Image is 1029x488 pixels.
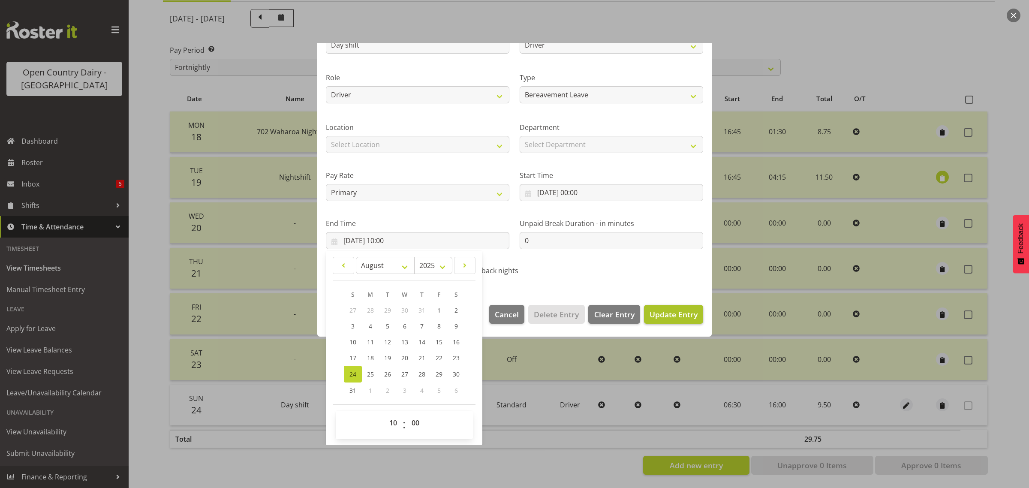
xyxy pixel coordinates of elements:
span: F [437,290,440,298]
span: 13 [401,338,408,346]
span: 7 [420,322,424,330]
span: Call back nights [463,266,518,275]
label: Start Time [520,170,703,181]
span: S [454,290,458,298]
span: Cancel [495,309,519,320]
button: Cancel [489,305,524,324]
a: 2 [448,302,465,318]
a: 14 [413,334,430,350]
span: 17 [349,354,356,362]
input: Shift Name [326,36,509,54]
button: Delete Entry [528,305,584,324]
button: Feedback - Show survey [1013,215,1029,273]
a: 11 [362,334,379,350]
span: 30 [453,370,460,378]
label: Type [520,72,703,83]
span: 23 [453,354,460,362]
span: 21 [418,354,425,362]
a: 19 [379,350,396,366]
span: 15 [436,338,442,346]
a: 16 [448,334,465,350]
span: Update Entry [650,309,698,319]
span: 14 [418,338,425,346]
span: 27 [401,370,408,378]
a: 9 [448,318,465,334]
a: 7 [413,318,430,334]
span: 1 [369,386,372,395]
input: Click to select... [520,184,703,201]
a: 22 [430,350,448,366]
span: 11 [367,338,374,346]
span: 5 [386,322,389,330]
span: 6 [454,386,458,395]
a: 21 [413,350,430,366]
span: 2 [386,386,389,395]
input: Click to select... [326,232,509,249]
a: 1 [430,302,448,318]
label: Role [326,72,509,83]
a: 20 [396,350,413,366]
a: 8 [430,318,448,334]
span: S [351,290,355,298]
span: W [402,290,407,298]
span: Feedback [1017,223,1025,253]
span: 22 [436,354,442,362]
span: : [403,414,406,436]
span: T [386,290,389,298]
label: Location [326,122,509,133]
span: 9 [454,322,458,330]
span: 16 [453,338,460,346]
label: Pay Rate [326,170,509,181]
span: 25 [367,370,374,378]
span: 31 [418,306,425,314]
a: 10 [344,334,362,350]
span: 27 [349,306,356,314]
a: 15 [430,334,448,350]
a: 18 [362,350,379,366]
span: 1 [437,306,441,314]
a: 6 [396,318,413,334]
a: 3 [344,318,362,334]
span: 3 [351,322,355,330]
a: 23 [448,350,465,366]
span: 20 [401,354,408,362]
span: T [420,290,424,298]
span: 30 [401,306,408,314]
a: 5 [379,318,396,334]
span: 6 [403,322,406,330]
button: Clear Entry [588,305,640,324]
span: 24 [349,370,356,378]
a: 12 [379,334,396,350]
span: 18 [367,354,374,362]
span: 8 [437,322,441,330]
a: 26 [379,366,396,383]
label: Unpaid Break Duration - in minutes [520,218,703,229]
a: 29 [430,366,448,383]
span: 31 [349,386,356,395]
label: End Time [326,218,509,229]
span: 3 [403,386,406,395]
button: Update Entry [644,305,703,324]
span: Clear Entry [594,309,635,320]
span: 4 [369,322,372,330]
a: 28 [413,366,430,383]
span: 28 [418,370,425,378]
a: 24 [344,366,362,383]
a: 31 [344,383,362,398]
span: 12 [384,338,391,346]
span: 2 [454,306,458,314]
a: 30 [448,366,465,383]
span: 10 [349,338,356,346]
a: 4 [362,318,379,334]
span: 26 [384,370,391,378]
a: 17 [344,350,362,366]
span: 5 [437,386,441,395]
span: 29 [384,306,391,314]
input: Unpaid Break Duration [520,232,703,249]
span: 28 [367,306,374,314]
label: Department [520,122,703,133]
span: 4 [420,386,424,395]
a: 25 [362,366,379,383]
span: Delete Entry [534,309,579,320]
span: M [367,290,373,298]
